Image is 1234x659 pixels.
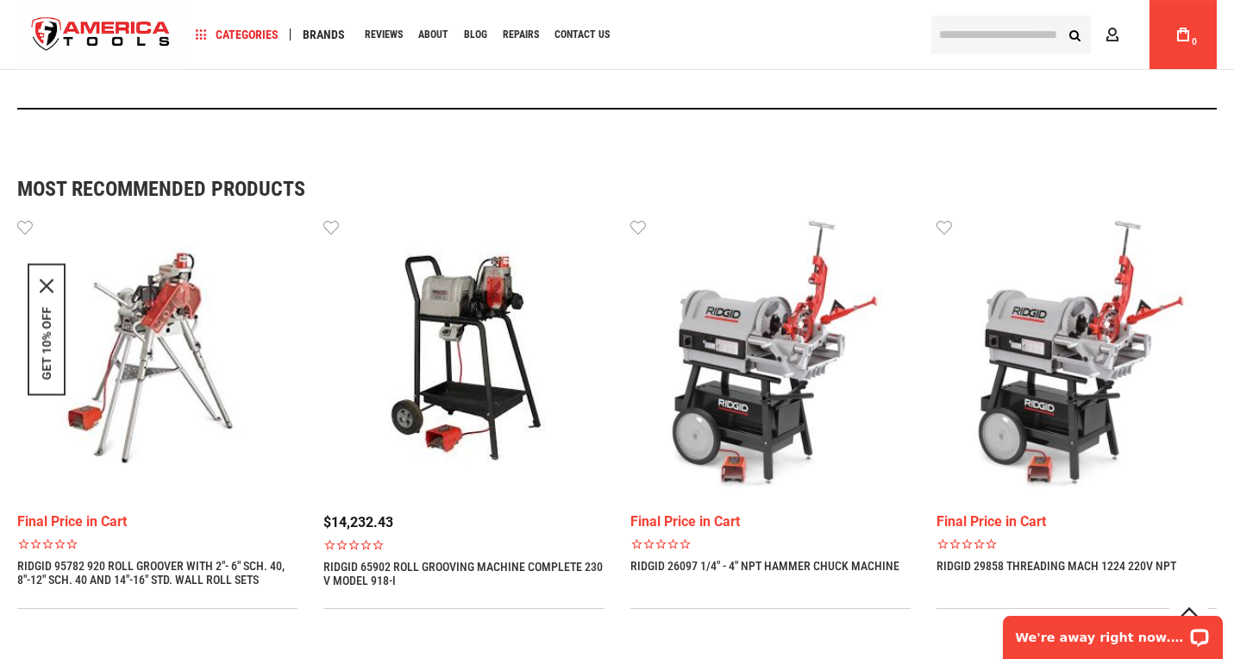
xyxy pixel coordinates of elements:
[295,23,353,47] a: Brands
[17,3,185,67] img: America Tools
[323,560,604,587] a: RIDGID 65902 Roll Grooving Machine Complete 230 V Model 918-I
[365,29,403,40] span: Reviews
[40,279,53,293] svg: close icon
[323,514,393,530] span: $14,232.43
[630,537,911,550] span: Rated 0.0 out of 5 stars 0 reviews
[40,307,53,380] button: GET 10% OFF
[1058,18,1091,51] button: Search
[357,23,410,47] a: Reviews
[936,559,1176,573] a: RIDGID 29858 THREADING MACH 1224 220V NPT
[323,538,604,551] span: Rated 0.0 out of 5 stars 0 reviews
[17,3,185,67] a: store logo
[936,217,1217,497] img: RIDGID 29858 THREADING MACH 1224 220V NPT
[464,29,487,40] span: Blog
[17,217,298,497] img: RIDGID 95782 920 ROLL GROOVER WITH 2"- 6" SCH. 40, 8"-12" SCH. 40 AND 14"-16" STD. WALL ROLL SETS
[495,23,547,47] a: Repairs
[503,29,539,40] span: Repairs
[17,179,1156,199] strong: Most Recommended Products
[936,515,1217,529] div: Final Price in Cart
[630,559,899,573] a: RIDGID 26097 1/4" - 4" NPT HAMMER CHUCK MACHINE
[410,23,456,47] a: About
[17,515,298,529] div: Final Price in Cart
[630,217,911,497] img: RIDGID 26097 1/4" - 4" NPT HAMMER CHUCK MACHINE
[1192,37,1197,47] span: 0
[17,559,298,587] a: RIDGID 95782 920 ROLL GROOVER WITH 2"- 6" SCH. 40, 8"-12" SCH. 40 AND 14"-16" STD. WALL ROLL SETS
[554,29,610,40] span: Contact Us
[40,279,53,293] button: Close
[196,28,279,41] span: Categories
[17,537,298,550] span: Rated 0.0 out of 5 stars 0 reviews
[418,29,448,40] span: About
[936,537,1217,550] span: Rated 0.0 out of 5 stars 0 reviews
[992,605,1234,659] iframe: LiveChat chat widget
[303,28,345,41] span: Brands
[547,23,617,47] a: Contact Us
[456,23,495,47] a: Blog
[188,23,286,47] a: Categories
[323,217,604,497] img: RIDGID 65902 Roll Grooving Machine Complete 230 V Model 918-I
[630,515,911,529] div: Final Price in Cart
